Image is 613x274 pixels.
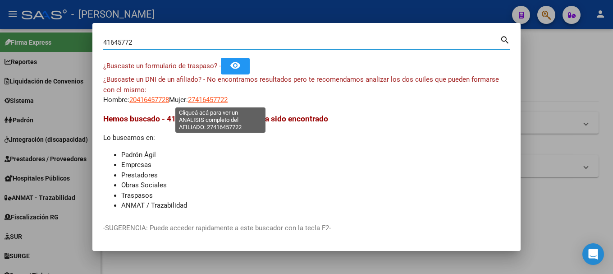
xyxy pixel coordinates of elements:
mat-icon: remove_red_eye [230,60,241,71]
li: ANMAT / Trazabilidad [121,200,510,211]
li: Traspasos Direccion [121,211,510,221]
li: Traspasos [121,190,510,201]
li: Obras Sociales [121,180,510,190]
div: Hombre: Mujer: [103,74,510,105]
p: -SUGERENCIA: Puede acceder rapidamente a este buscador con la tecla F2- [103,223,510,233]
li: Padrón Ágil [121,150,510,160]
span: ¿Buscaste un DNI de un afiliado? - No encontramos resultados pero te recomendamos analizar los do... [103,75,499,94]
div: Open Intercom Messenger [582,243,604,265]
div: Lo buscamos en: [103,113,510,221]
mat-icon: search [500,34,510,45]
span: Hemos buscado - 41645772 - y el mismo no ha sido encontrado [103,114,328,123]
span: ¿Buscaste un formulario de traspaso? - [103,62,221,70]
li: Prestadores [121,170,510,181]
span: 27416457722 [188,96,228,104]
li: Empresas [121,160,510,170]
span: 20416457728 [129,96,169,104]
